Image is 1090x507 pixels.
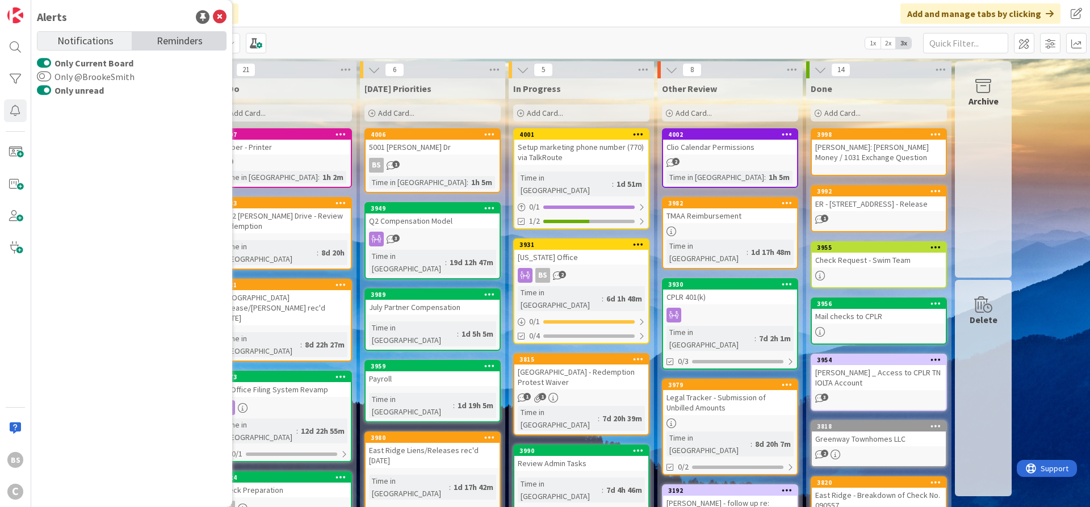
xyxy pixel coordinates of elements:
[366,129,500,154] div: 40065001 [PERSON_NAME] Dr
[881,37,896,49] span: 2x
[378,108,414,118] span: Add Card...
[447,256,496,269] div: 19d 12h 47m
[518,477,602,502] div: Time in [GEOGRAPHIC_DATA]
[662,83,717,94] span: Other Review
[559,271,566,278] span: 2
[364,202,501,279] a: 3949Q2 Compensation ModelTime in [GEOGRAPHIC_DATA]:19d 12h 47m
[216,128,352,188] a: 4007Amber - PrinterTime in [GEOGRAPHIC_DATA]:1h 2m
[518,406,598,431] div: Time in [GEOGRAPHIC_DATA]
[514,364,648,389] div: [GEOGRAPHIC_DATA] - Redemption Protest Waiver
[216,197,352,270] a: 39832002 [PERSON_NAME] Drive - Review RedemptionTime in [GEOGRAPHIC_DATA]:8d 20h
[666,431,751,456] div: Time in [GEOGRAPHIC_DATA]
[811,420,947,467] a: 3818Greenway Townhomes LLC
[602,292,603,305] span: :
[369,321,457,346] div: Time in [GEOGRAPHIC_DATA]
[529,201,540,213] span: 0 / 1
[514,129,648,165] div: 4001Setup marketing phone number (770) via TalkRoute
[666,171,764,183] div: Time in [GEOGRAPHIC_DATA]
[514,200,648,214] div: 0/1
[366,433,500,468] div: 3980East Ridge Liens/Releases rec'd [DATE]
[369,475,449,500] div: Time in [GEOGRAPHIC_DATA]
[663,279,797,304] div: 3930CPLR 401(k)
[747,246,748,258] span: :
[369,158,384,173] div: BS
[222,199,351,207] div: 3983
[663,198,797,223] div: 3982TMAA Reimbursement
[217,280,351,290] div: 3981
[366,361,500,371] div: 3959
[366,203,500,213] div: 3949
[37,70,135,83] label: Only @BrookeSmith
[764,171,766,183] span: :
[366,290,500,315] div: 3989July Partner Compensation
[668,131,797,139] div: 4002
[24,2,52,15] span: Support
[672,158,680,165] span: 2
[817,131,946,139] div: 3998
[369,176,467,188] div: Time in [GEOGRAPHIC_DATA]
[300,338,302,351] span: :
[518,171,612,196] div: Time in [GEOGRAPHIC_DATA]
[678,461,689,473] span: 0/2
[217,129,351,140] div: 4007
[455,399,496,412] div: 1d 19h 5m
[37,71,51,82] button: Only @BrookeSmith
[666,326,754,351] div: Time in [GEOGRAPHIC_DATA]
[514,456,648,471] div: Review Admin Tasks
[663,279,797,290] div: 3930
[371,131,500,139] div: 4006
[754,332,756,345] span: :
[812,129,946,140] div: 3998
[812,431,946,446] div: Greenway Townhomes LLC
[970,313,997,326] div: Delete
[756,332,794,345] div: 7d 2h 1m
[366,203,500,228] div: 3949Q2 Compensation Model
[539,393,546,400] span: 1
[614,178,645,190] div: 1d 51m
[222,373,351,381] div: 3973
[7,7,23,23] img: Visit kanbanzone.com
[7,484,23,500] div: C
[817,479,946,487] div: 3820
[535,268,550,283] div: BS
[662,278,798,370] a: 3930CPLR 401(k)Time in [GEOGRAPHIC_DATA]:7d 2h 1m0/3
[812,421,946,431] div: 3818
[445,256,447,269] span: :
[37,83,104,97] label: Only unread
[523,393,531,400] span: 1
[812,355,946,365] div: 3954
[7,452,23,468] div: BS
[812,253,946,267] div: Check Request - Swim Team
[514,268,648,283] div: BS
[216,371,352,462] a: 3973TN Office Filing System RevampTime in [GEOGRAPHIC_DATA]:12d 22h 55m0/1
[519,131,648,139] div: 4001
[598,412,599,425] span: :
[217,472,351,483] div: 3824
[457,328,459,340] span: :
[663,290,797,304] div: CPLR 401(k)
[811,128,947,176] a: 3998[PERSON_NAME]: [PERSON_NAME] Money / 1031 Exchange Question
[514,240,648,265] div: 3931[US_STATE] Office
[217,280,351,325] div: 3981[GEOGRAPHIC_DATA] Release/[PERSON_NAME] rec'd [DATE]
[468,176,495,188] div: 1h 5m
[529,330,540,342] span: 0/4
[529,316,540,328] span: 0 / 1
[366,300,500,315] div: July Partner Compensation
[298,425,347,437] div: 12d 22h 55m
[37,9,67,26] div: Alerts
[812,140,946,165] div: [PERSON_NAME]: [PERSON_NAME] Money / 1031 Exchange Question
[748,246,794,258] div: 1d 17h 48m
[364,83,431,94] span: Today's Priorities
[602,484,603,496] span: :
[229,108,266,118] span: Add Card...
[812,196,946,211] div: ER - [STREET_ADDRESS] - Release
[519,241,648,249] div: 3931
[812,355,946,390] div: 3954[PERSON_NAME] _ Access to CPLR TN IOLTA Account
[812,477,946,488] div: 3820
[366,433,500,443] div: 3980
[518,286,602,311] div: Time in [GEOGRAPHIC_DATA]
[318,171,320,183] span: :
[678,355,689,367] span: 0/3
[449,481,451,493] span: :
[519,355,648,363] div: 3815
